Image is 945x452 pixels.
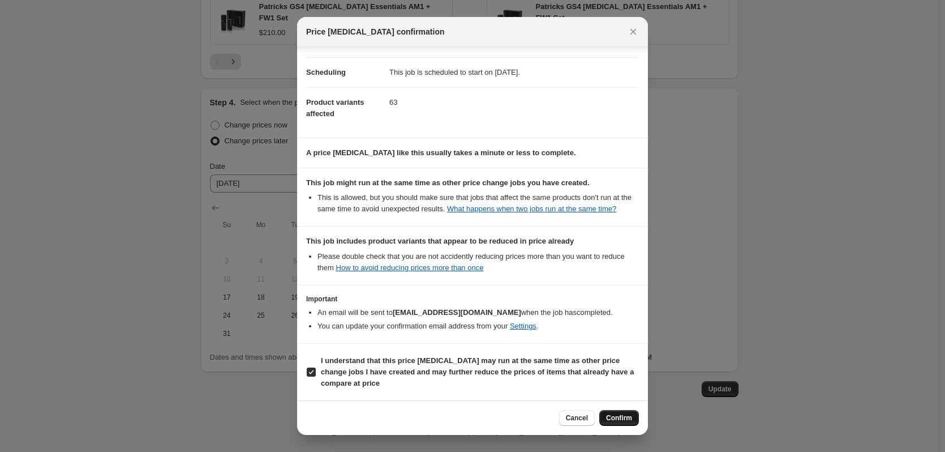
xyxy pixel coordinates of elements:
[336,263,484,272] a: How to avoid reducing prices more than once
[510,322,536,330] a: Settings
[389,87,639,117] dd: 63
[306,148,576,157] b: A price [MEDICAL_DATA] like this usually takes a minute or less to complete.
[317,192,639,215] li: This is allowed, but you should make sure that jobs that affect the same products don ' t run at ...
[317,251,639,274] li: Please double check that you are not accidently reducing prices more than you want to reduce them
[393,308,521,317] b: [EMAIL_ADDRESS][DOMAIN_NAME]
[306,26,445,37] span: Price [MEDICAL_DATA] confirmation
[447,204,616,213] a: What happens when two jobs run at the same time?
[321,356,634,387] b: I understand that this price [MEDICAL_DATA] may run at the same time as other price change jobs I...
[317,307,639,318] li: An email will be sent to when the job has completed .
[306,295,639,304] h3: Important
[306,68,346,76] span: Scheduling
[306,98,364,118] span: Product variants affected
[559,410,595,426] button: Cancel
[306,237,574,245] b: This job includes product variants that appear to be reduced in price already
[606,413,632,423] span: Confirm
[317,321,639,332] li: You can update your confirmation email address from your .
[566,413,588,423] span: Cancel
[389,57,639,87] dd: This job is scheduled to start on [DATE].
[599,410,639,426] button: Confirm
[625,24,641,40] button: Close
[306,178,590,187] b: This job might run at the same time as other price change jobs you have created.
